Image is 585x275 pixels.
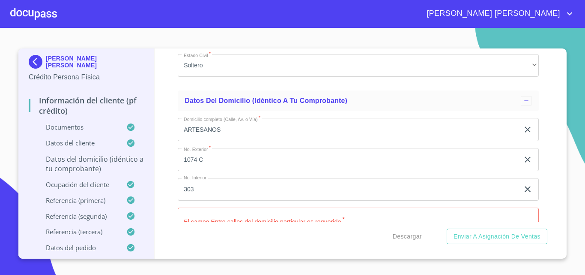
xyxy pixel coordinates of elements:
p: Documentos [29,123,126,131]
img: Docupass spot blue [29,55,46,69]
p: Información del cliente (PF crédito) [29,95,144,116]
p: [PERSON_NAME] [PERSON_NAME] [46,55,144,69]
p: Datos del pedido [29,243,126,252]
button: clear input [522,184,533,194]
div: Soltero [178,54,539,77]
span: [PERSON_NAME] [PERSON_NAME] [420,7,564,21]
span: Descargar [393,231,422,242]
p: Referencia (primera) [29,196,126,205]
p: Ocupación del Cliente [29,180,126,189]
button: Enviar a Asignación de Ventas [447,229,547,245]
button: clear input [522,154,533,165]
p: Referencia (segunda) [29,212,126,221]
div: Datos del domicilio (idéntico a tu comprobante) [178,91,539,111]
span: Enviar a Asignación de Ventas [454,231,540,242]
button: Descargar [389,229,425,245]
p: Crédito Persona Física [29,72,144,82]
div: [PERSON_NAME] [PERSON_NAME] [29,55,144,72]
button: account of current user [420,7,575,21]
p: Datos del cliente [29,139,126,147]
button: clear input [522,124,533,135]
p: Datos del domicilio (idéntico a tu comprobante) [29,154,144,173]
span: Datos del domicilio (idéntico a tu comprobante) [185,97,347,104]
p: Referencia (tercera) [29,227,126,236]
